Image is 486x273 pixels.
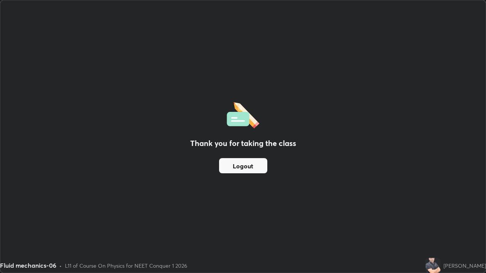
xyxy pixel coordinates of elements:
h2: Thank you for taking the class [190,138,296,149]
img: 2cedd6bda10141d99be5a37104ce2ff3.png [425,258,440,273]
div: [PERSON_NAME] [443,262,486,270]
div: • [59,262,62,270]
div: L11 of Course On Physics for NEET Conquer 1 2026 [65,262,187,270]
button: Logout [219,158,267,173]
img: offlineFeedback.1438e8b3.svg [227,100,259,129]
